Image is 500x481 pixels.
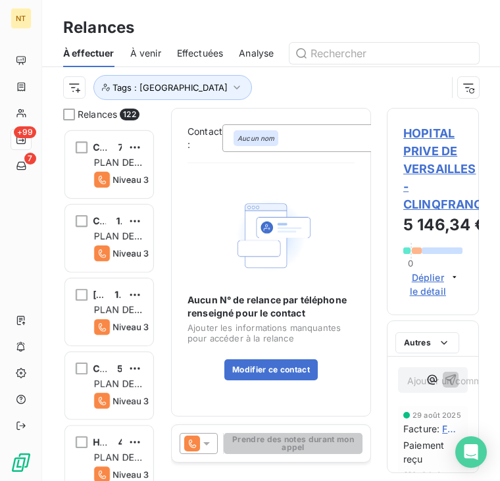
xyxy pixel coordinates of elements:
[78,108,117,121] span: Relances
[113,469,149,480] span: Niveau 3
[224,359,318,380] button: Modifier ce contact
[187,322,355,343] span: Ajouter les informations manquantes pour accéder à la relance
[113,248,149,259] span: Niveau 3
[177,47,224,60] span: Effectuées
[442,422,463,436] span: FC25070566
[120,109,139,120] span: 122
[229,193,313,278] img: Empty state
[407,270,448,298] span: Déplier le détail
[93,141,230,153] span: CLINIQUE DES GRAINETIERES
[403,270,463,299] button: Déplier le détail
[239,47,274,60] span: Analyse
[94,157,145,194] span: PLAN DE RELANCE STANDARD
[113,174,149,185] span: Niveau 3
[93,436,289,447] span: HOPITAL PRIVE LES [DEMOGRAPHIC_DATA]
[94,304,144,342] span: PLAN DE RELANCE CH/PUBLIC
[11,452,32,473] img: Logo LeanPay
[117,363,157,374] span: 537,56 €
[63,129,155,481] div: grid
[11,8,32,29] div: NT
[63,16,134,39] h3: Relances
[455,436,487,468] div: Open Intercom Messenger
[24,153,36,165] span: 7
[118,141,153,153] span: 76,47 €
[93,215,203,226] span: CLINIQUE CHANTECLER
[395,332,459,353] button: Autres
[14,126,36,138] span: +99
[403,124,463,213] span: HOPITAL PRIVE DE VERSAILLES - CLINQFRANCISCAINE
[113,395,149,406] span: Niveau 3
[413,411,461,419] span: 29 août 2025
[224,433,362,454] button: Prendre des notes durant mon appel
[93,363,205,374] span: CLINIQUE DE LA MIOTTE
[113,322,149,332] span: Niveau 3
[116,215,163,226] span: 1 310,92 €
[403,422,439,436] span: Facture :
[93,75,252,100] button: Tags : [GEOGRAPHIC_DATA]
[63,47,114,60] span: À effectuer
[94,230,145,268] span: PLAN DE RELANCE STANDARD
[118,436,165,447] span: 4 611,62 €
[187,125,222,151] label: Contact :
[94,378,145,415] span: PLAN DE RELANCE STANDARD
[403,438,463,466] span: Paiement reçu
[238,134,274,143] em: Aucun nom
[93,289,172,300] span: [PERSON_NAME]
[114,289,167,300] span: 14 149,92 €
[113,82,228,93] span: Tags : [GEOGRAPHIC_DATA]
[130,47,161,60] span: À venir
[289,43,479,64] input: Rechercher
[408,258,413,268] span: 0
[187,293,355,320] span: Aucun N° de relance par téléphone renseigné pour le contact
[403,213,463,240] h3: 5 146,34 €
